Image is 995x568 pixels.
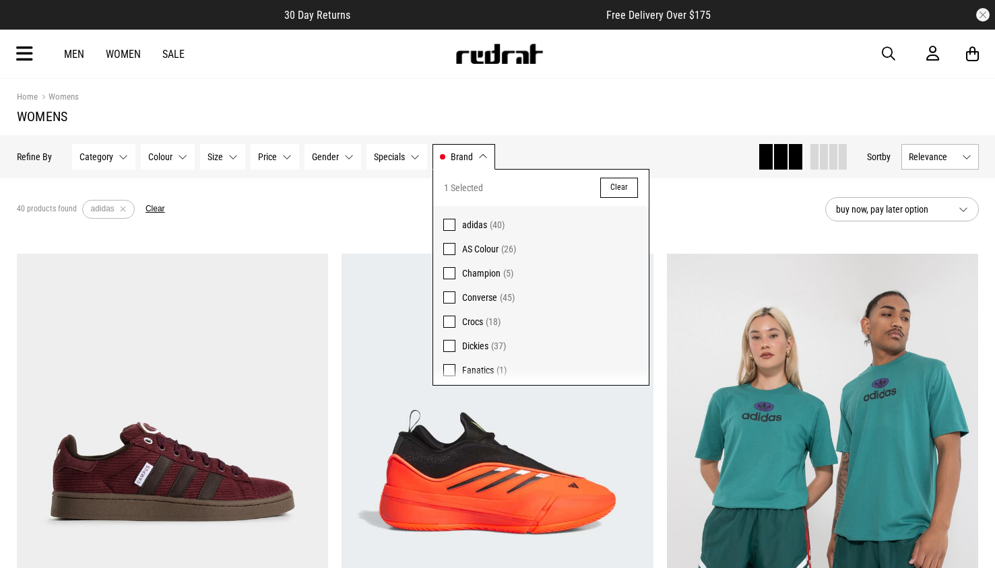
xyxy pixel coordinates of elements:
a: Home [17,92,38,102]
span: Price [258,151,277,162]
a: Womens [38,92,79,104]
button: Clear [600,178,638,198]
span: (5) [503,268,513,279]
button: Relevance [901,144,979,170]
span: (1) [496,365,507,376]
span: Colour [148,151,172,162]
span: Crocs [462,316,483,327]
a: Men [64,48,84,61]
span: Champion [462,268,501,279]
button: Sortby [867,149,891,165]
span: 40 products found [17,204,77,215]
span: Gender [312,151,339,162]
button: Clear [146,204,165,215]
span: 30 Day Returns [284,9,350,22]
a: Sale [162,48,185,61]
button: Gender [304,144,361,170]
button: Size [200,144,245,170]
p: Refine By [17,151,52,162]
span: AS Colour [462,244,499,254]
button: Remove filter [115,200,131,219]
span: Fanatics [462,365,494,376]
span: Specials [374,151,405,162]
span: buy now, pay later option [836,201,948,217]
span: Converse [462,292,497,303]
img: Redrat logo [455,44,544,64]
span: by [882,151,891,162]
div: Brand [432,169,649,386]
iframe: Customer reviews powered by Trustpilot [377,8,579,22]
span: Dickies [462,341,488,351]
span: Size [207,151,223,162]
button: Brand [432,144,495,170]
a: Women [106,48,141,61]
span: Brand [451,151,473,162]
h1: Womens [17,108,979,125]
button: Open LiveChat chat widget [11,5,51,46]
span: adidas [91,204,115,213]
button: Specials [366,144,427,170]
button: Colour [141,144,195,170]
span: 1 Selected [444,180,483,196]
span: (45) [500,292,515,303]
button: Category [72,144,135,170]
span: Relevance [909,151,957,162]
span: adidas [462,219,487,230]
button: buy now, pay later option [825,197,979,221]
span: (40) [490,219,505,230]
span: Category [79,151,113,162]
span: Free Delivery Over $175 [606,9,711,22]
span: (26) [501,244,516,254]
span: (18) [486,316,501,327]
button: Price [251,144,299,170]
span: (37) [491,341,506,351]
